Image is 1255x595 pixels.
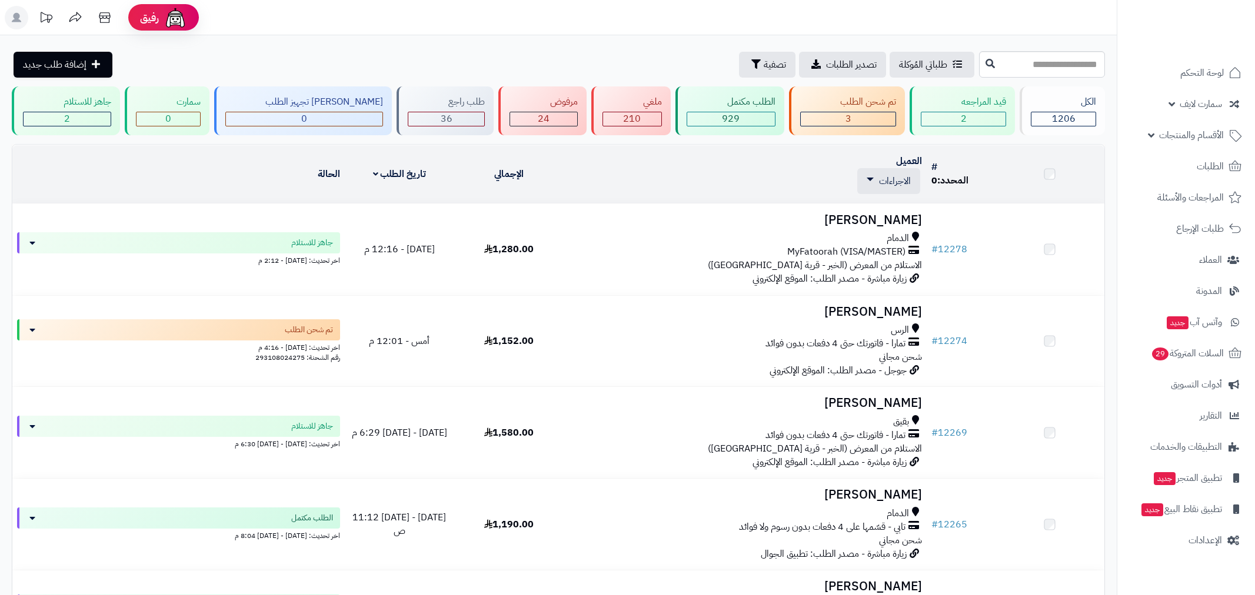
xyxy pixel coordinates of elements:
a: العملاء [1124,246,1248,274]
span: شحن مجاني [879,350,922,364]
a: مرفوض 24 [496,86,589,135]
div: جاهز للاستلام [23,95,111,109]
span: طلباتي المُوكلة [899,58,947,72]
a: #12269 [931,426,967,440]
span: 1,580.00 [484,426,534,440]
div: اخر تحديث: [DATE] - 4:16 م [17,340,340,353]
a: إضافة طلب جديد [14,52,112,78]
a: المدونة [1124,277,1248,305]
a: الاجراءات [867,174,911,188]
span: تطبيق نقاط البيع [1140,501,1222,517]
span: MyFatoorah (VISA/MASTER) [787,245,906,259]
span: 0 [931,173,937,188]
a: وآتس آبجديد [1124,308,1248,336]
a: طلب راجع 36 [394,86,496,135]
span: زيارة مباشرة - مصدر الطلب: تطبيق الجوال [761,547,907,561]
div: اخر تحديث: [DATE] - [DATE] 8:04 م [17,529,340,541]
div: 929 [687,112,775,126]
h3: [PERSON_NAME] [568,488,922,502]
span: 3 [845,112,851,126]
span: سمارت لايف [1180,96,1222,112]
span: 210 [623,112,641,126]
span: 0 [165,112,171,126]
a: #12265 [931,517,967,532]
div: الكل [1031,95,1096,109]
span: 1,152.00 [484,334,534,348]
a: تحديثات المنصة [31,6,61,32]
a: التقارير [1124,402,1248,430]
span: الاستلام من المعرض (الخبر - قرية [GEOGRAPHIC_DATA]) [708,258,922,272]
span: تمارا - فاتورتك حتى 4 دفعات بدون فوائد [765,429,906,442]
span: # [931,334,938,348]
a: طلباتي المُوكلة [890,52,974,78]
span: الدمام [887,507,909,520]
img: ai-face.png [164,6,187,29]
span: 1206 [1052,112,1076,126]
div: اخر تحديث: [DATE] - [DATE] 6:30 م [17,437,340,449]
h3: [PERSON_NAME] [568,580,922,593]
span: 929 [722,112,740,126]
a: قيد المراجعه 2 [907,86,1017,135]
span: تصفية [764,58,786,72]
span: جاهز للاستلام [291,420,333,432]
span: 2 [64,112,70,126]
a: تطبيق نقاط البيعجديد [1124,495,1248,523]
span: تابي - قسّمها على 4 دفعات بدون رسوم ولا فوائد [739,520,906,534]
span: أدوات التسويق [1171,376,1222,393]
div: المحدد: [931,174,990,188]
span: التقارير [1200,407,1222,424]
span: الاجراءات [879,174,911,188]
a: تاريخ الطلب [373,167,427,181]
a: #12274 [931,334,967,348]
span: جديد [1167,316,1189,329]
img: logo-2.png [1175,32,1244,56]
span: تصدير الطلبات [826,58,877,72]
a: لوحة التحكم [1124,59,1248,87]
span: أمس - 12:01 م [369,334,430,348]
a: تصدير الطلبات [799,52,886,78]
span: الإعدادات [1189,532,1222,549]
div: 210 [603,112,661,126]
span: الاستلام من المعرض (الخبر - قرية [GEOGRAPHIC_DATA]) [708,442,922,456]
div: طلب راجع [408,95,485,109]
span: جاهز للاستلام [291,237,333,249]
span: رفيق [140,11,159,25]
span: 2 [961,112,967,126]
span: شحن مجاني [879,533,922,547]
a: الكل1206 [1017,86,1107,135]
div: 2 [24,112,111,126]
span: المدونة [1196,283,1222,299]
a: [PERSON_NAME] تجهيز الطلب 0 [212,86,395,135]
span: [DATE] - [DATE] 11:12 ص [352,510,446,538]
span: 29 [1152,347,1169,360]
span: # [931,426,938,440]
span: # [931,517,938,532]
span: 24 [538,112,550,126]
a: الحالة [318,167,340,181]
h3: [PERSON_NAME] [568,305,922,319]
span: العملاء [1199,252,1222,268]
a: تطبيق المتجرجديد [1124,464,1248,492]
span: الطلبات [1197,158,1224,175]
a: التطبيقات والخدمات [1124,433,1248,461]
span: جوجل - مصدر الطلب: الموقع الإلكتروني [770,363,907,377]
a: طلبات الإرجاع [1124,215,1248,243]
a: الطلب مكتمل 929 [673,86,787,135]
a: المراجعات والأسئلة [1124,183,1248,212]
div: 36 [408,112,484,126]
span: # [931,242,938,256]
a: الإجمالي [494,167,524,181]
div: 0 [226,112,383,126]
span: وآتس آب [1166,314,1222,330]
div: 3 [801,112,896,126]
div: اخر تحديث: [DATE] - 2:12 م [17,253,340,266]
div: ملغي [602,95,662,109]
span: جديد [1154,472,1176,485]
div: 0 [137,112,200,126]
div: قيد المراجعه [921,95,1006,109]
a: السلات المتروكة29 [1124,339,1248,367]
span: الطلب مكتمل [291,512,333,524]
div: مرفوض [510,95,578,109]
a: ملغي 210 [589,86,673,135]
div: الطلب مكتمل [687,95,775,109]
